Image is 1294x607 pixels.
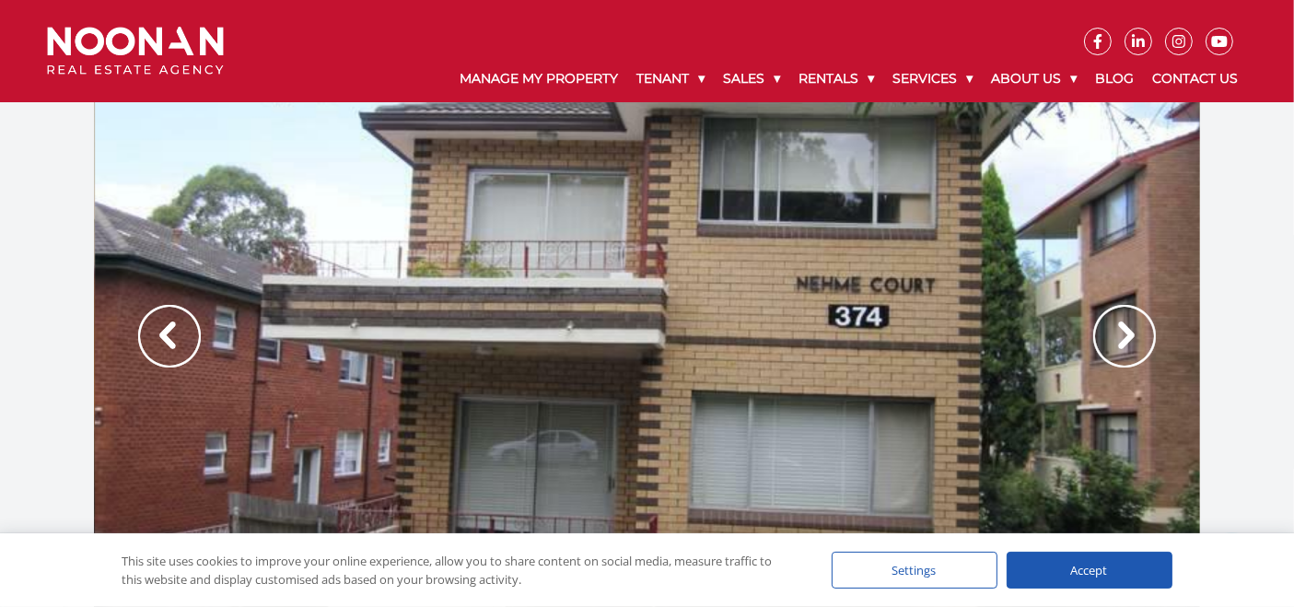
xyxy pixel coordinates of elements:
[1143,55,1247,102] a: Contact Us
[1086,55,1143,102] a: Blog
[627,55,714,102] a: Tenant
[47,27,224,76] img: Noonan Real Estate Agency
[714,55,789,102] a: Sales
[982,55,1086,102] a: About Us
[789,55,883,102] a: Rentals
[450,55,627,102] a: Manage My Property
[883,55,982,102] a: Services
[832,552,997,589] div: Settings
[1093,305,1156,368] img: Arrow slider
[138,305,201,368] img: Arrow slider
[1007,552,1172,589] div: Accept
[122,552,795,589] div: This site uses cookies to improve your online experience, allow you to share content on social me...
